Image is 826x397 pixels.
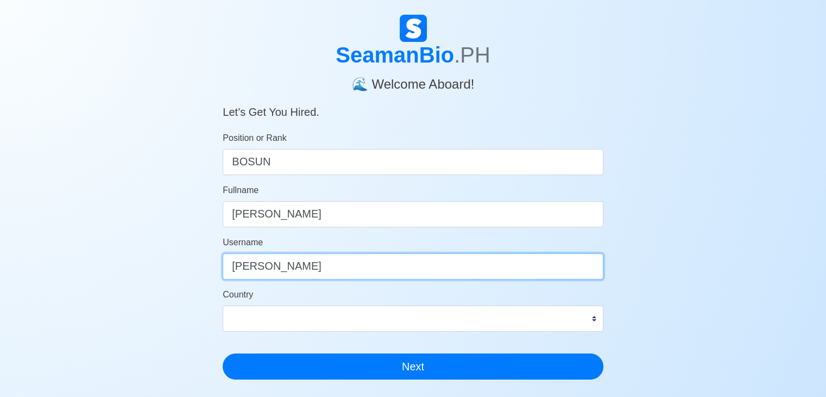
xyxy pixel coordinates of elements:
[223,133,286,142] span: Position or Rank
[223,353,603,380] button: Next
[223,201,603,227] input: Your Fullname
[223,68,603,92] h4: 🌊 Welcome Aboard!
[223,288,253,301] label: Country
[223,185,258,195] span: Fullname
[223,253,603,280] input: Ex. donaldcris
[223,42,603,68] h1: SeamanBio
[400,15,427,42] img: Logo
[223,238,263,247] span: Username
[454,43,490,67] span: .PH
[223,92,603,119] h5: Let’s Get You Hired.
[223,149,603,175] input: ex. 2nd Officer w/Master License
